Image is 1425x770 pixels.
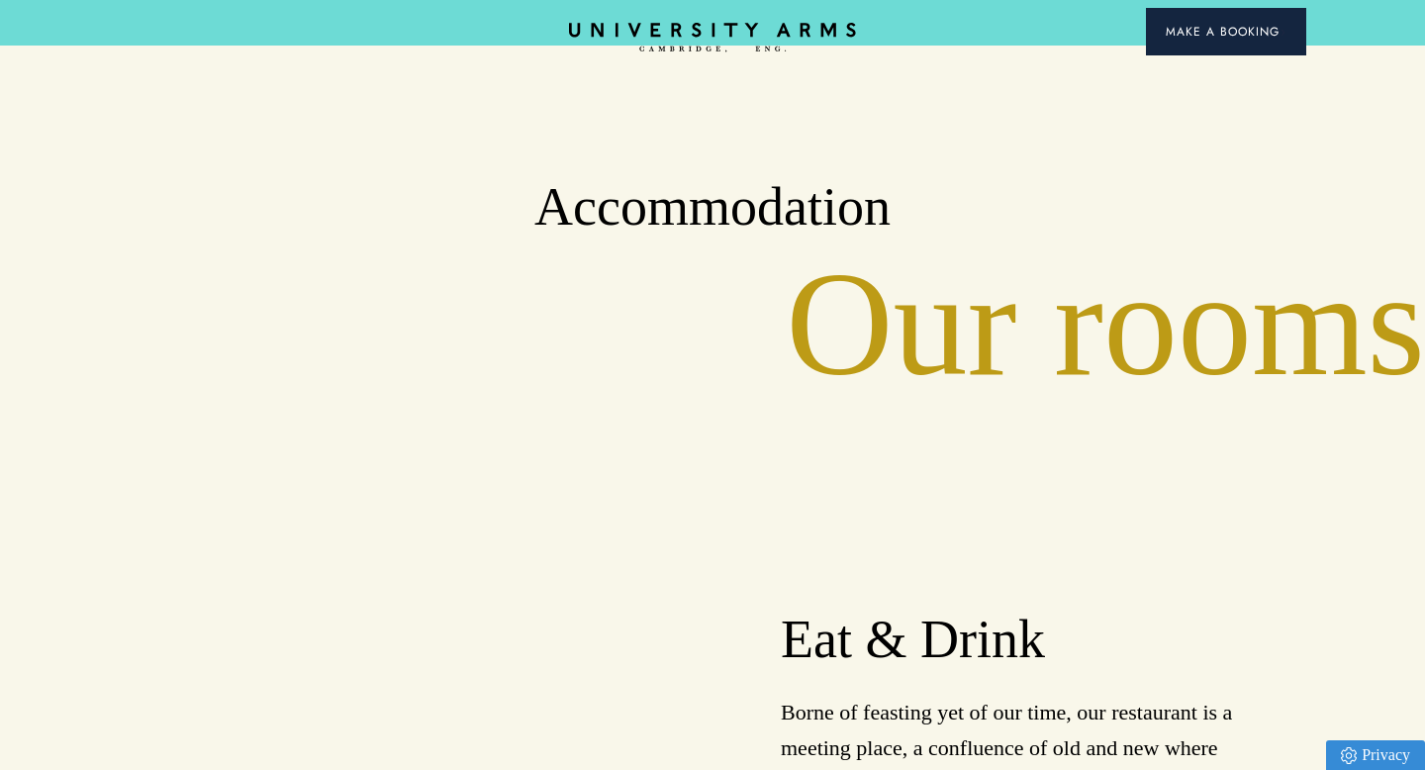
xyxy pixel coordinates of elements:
img: Privacy [1341,747,1357,764]
a: Home [569,23,856,53]
span: Make a Booking [1166,23,1286,41]
a: Privacy [1326,740,1425,770]
img: Arrow icon [1280,29,1286,36]
h2: Eat & Drink [781,608,1306,673]
button: Make a BookingArrow icon [1146,8,1306,55]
